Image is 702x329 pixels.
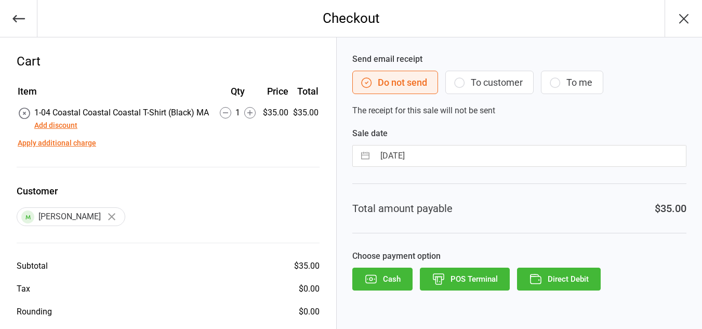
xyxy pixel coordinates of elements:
button: Direct Debit [517,268,601,291]
button: To customer [445,71,534,94]
div: [PERSON_NAME] [17,207,125,226]
button: Apply additional charge [18,138,96,149]
div: Subtotal [17,260,48,272]
label: Choose payment option [352,250,686,262]
span: 1-04 Coastal Coastal Coastal T-Shirt (Black) MA [34,108,209,117]
td: $35.00 [293,107,319,131]
button: Add discount [34,120,77,131]
th: Qty [214,84,262,106]
div: $35.00 [294,260,320,272]
label: Send email receipt [352,53,686,65]
div: $0.00 [299,283,320,295]
th: Total [293,84,319,106]
th: Item [18,84,213,106]
div: $35.00 [262,107,288,119]
button: Cash [352,268,413,291]
div: $0.00 [299,306,320,318]
div: Rounding [17,306,52,318]
div: Tax [17,283,30,295]
div: $35.00 [655,201,686,216]
div: 1 [214,107,262,119]
div: The receipt for this sale will not be sent [352,53,686,117]
button: Do not send [352,71,438,94]
button: POS Terminal [420,268,510,291]
label: Sale date [352,127,686,140]
button: To me [541,71,603,94]
div: Cart [17,52,320,71]
label: Customer [17,184,320,198]
div: Price [262,84,288,98]
div: Total amount payable [352,201,453,216]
